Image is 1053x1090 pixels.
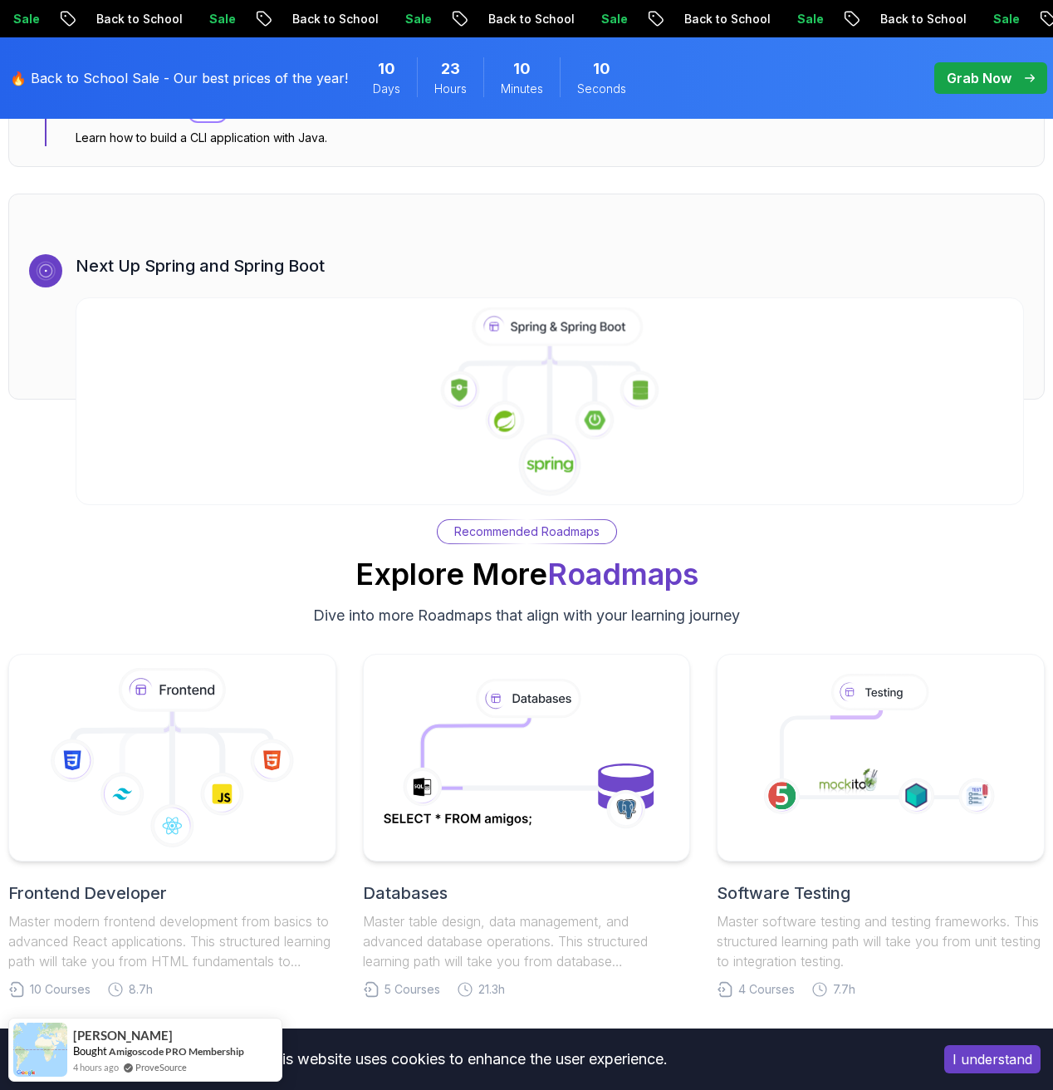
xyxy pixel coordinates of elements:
span: Hours [434,81,467,97]
span: Days [373,81,400,97]
h2: Software Testing [717,881,1045,905]
p: Back to School [27,11,140,27]
p: 🔥 Back to School Sale - Our best prices of the year! [10,68,348,88]
a: ProveSource [135,1060,187,1074]
p: Master table design, data management, and advanced database operations. This structured learning ... [363,911,691,971]
span: [PERSON_NAME] [73,1029,173,1043]
p: Sale [727,11,781,27]
p: Sale [923,11,977,27]
p: Back to School [615,11,727,27]
p: Back to School [419,11,531,27]
p: Master software testing and testing frameworks. This structured learning path will take you from ... [717,911,1045,971]
button: Accept cookies [944,1045,1041,1073]
span: 5 Courses [384,981,440,998]
span: 8.7h [129,981,153,998]
h2: Databases [363,881,691,905]
span: 10 Courses [30,981,91,998]
p: Learn how to build a CLI application with Java. [76,130,540,146]
img: provesource social proof notification image [13,1023,67,1077]
span: 7.7h [833,981,855,998]
a: Amigoscode PRO Membership [109,1045,244,1058]
span: 21.3h [478,981,505,998]
span: Bought [73,1044,107,1058]
a: DatabasesMaster table design, data management, and advanced database operations. This structured ... [363,654,691,998]
span: 4 Courses [738,981,795,998]
span: Minutes [501,81,543,97]
p: Recommended Roadmaps [454,523,600,540]
p: Sale [531,11,585,27]
div: This website uses cookies to enhance the user experience. [12,1041,919,1078]
span: Seconds [577,81,626,97]
p: Back to School [811,11,923,27]
span: 10 Days [378,57,395,81]
span: 4 hours ago [73,1060,119,1074]
p: Master modern frontend development from basics to advanced React applications. This structured le... [8,911,336,971]
span: 23 Hours [441,57,460,81]
span: Roadmaps [547,556,698,592]
p: Dive into more Roadmaps that align with your learning journey [313,604,740,627]
span: 10 Minutes [513,57,531,81]
a: Software TestingMaster software testing and testing frameworks. This structured learning path wil... [717,654,1045,998]
h3: Next Up Spring and Spring Boot [76,254,1024,277]
p: Sale [140,11,193,27]
p: Grab Now [947,68,1011,88]
span: 10 Seconds [593,57,610,81]
h2: Explore More [355,557,698,591]
p: Back to School [223,11,335,27]
p: Sale [335,11,389,27]
h2: Frontend Developer [8,881,336,905]
a: Frontend DeveloperMaster modern frontend development from basics to advanced React applications. ... [8,654,336,998]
